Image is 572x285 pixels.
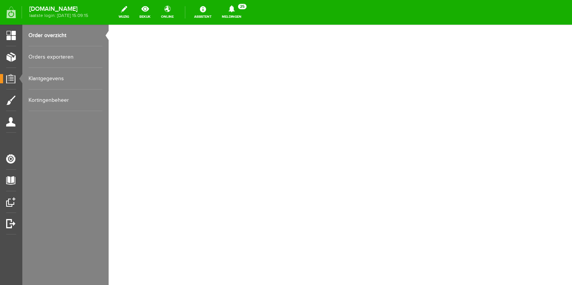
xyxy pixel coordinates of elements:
span: laatste login: [DATE] 15:09:15 [29,13,88,18]
strong: [DOMAIN_NAME] [29,7,88,11]
a: Kortingenbeheer [29,89,102,111]
a: wijzig [114,4,134,21]
a: Meldingen25 [217,4,246,21]
a: online [156,4,178,21]
a: Orders exporteren [29,46,102,68]
a: bekijk [135,4,155,21]
a: Assistent [190,4,216,21]
span: 25 [238,4,247,9]
a: Order overzicht [29,25,102,46]
a: Klantgegevens [29,68,102,89]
